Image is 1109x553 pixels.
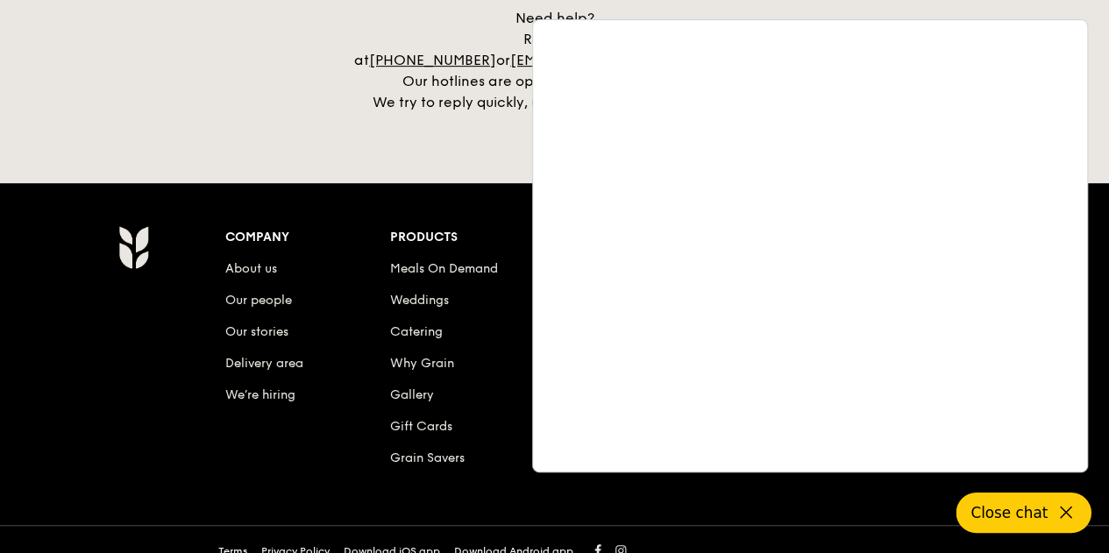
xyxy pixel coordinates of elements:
[510,52,751,68] a: [EMAIL_ADDRESS][DOMAIN_NAME]
[390,261,498,276] a: Meals On Demand
[390,293,449,308] a: Weddings
[390,324,443,339] a: Catering
[225,387,295,402] a: We’re hiring
[390,419,452,434] a: Gift Cards
[970,504,1048,521] span: Close chat
[390,225,556,250] div: Products
[225,324,288,339] a: Our stories
[956,493,1091,533] button: Close chat
[225,293,292,308] a: Our people
[390,356,454,371] a: Why Grain
[336,8,774,113] div: Need help? Reach us at or . Our hotlines are open We try to reply quickly, usually within the
[390,450,465,465] a: Grain Savers
[118,225,149,269] img: AYc88T3wAAAABJRU5ErkJggg==
[390,387,434,402] a: Gallery
[225,356,303,371] a: Delivery area
[225,225,391,250] div: Company
[369,52,496,68] a: [PHONE_NUMBER]
[225,261,277,276] a: About us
